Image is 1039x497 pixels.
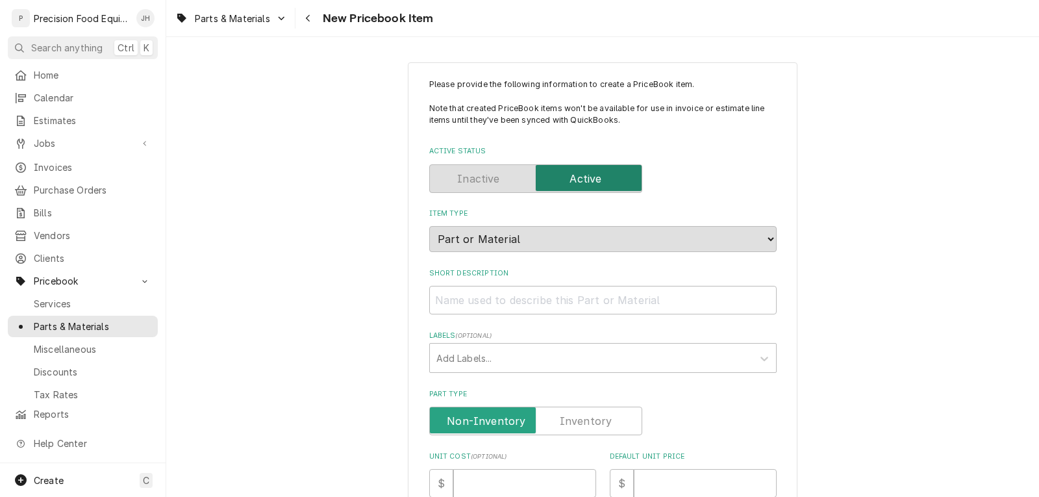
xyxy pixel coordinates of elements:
div: Short Description [429,268,777,314]
a: Go to Parts & Materials [170,8,292,29]
span: Estimates [34,114,151,127]
label: Labels [429,331,777,341]
span: New Pricebook Item [319,10,434,27]
input: Name used to describe this Part or Material [429,286,777,314]
a: Vendors [8,225,158,246]
label: Active Status [429,146,777,157]
p: Please provide the following information to create a PriceBook item. Note that created PriceBook ... [429,79,777,127]
span: Miscellaneous [34,342,151,356]
span: Create [34,475,64,486]
span: Parts & Materials [34,320,151,333]
div: P [12,9,30,27]
a: Go to What's New [8,455,158,477]
span: Services [34,297,151,311]
span: Tax Rates [34,388,151,401]
a: Reports [8,403,158,425]
a: Services [8,293,158,314]
span: Bills [34,206,151,220]
label: Unit Cost [429,452,596,462]
a: Go to Help Center [8,433,158,454]
span: Invoices [34,160,151,174]
a: Miscellaneous [8,338,158,360]
a: Parts & Materials [8,316,158,337]
a: Tax Rates [8,384,158,405]
div: Precision Food Equipment LLC [34,12,129,25]
span: Vendors [34,229,151,242]
div: Active Status [429,146,777,192]
a: Home [8,64,158,86]
span: Pricebook [34,274,132,288]
span: Reports [34,407,151,421]
a: Invoices [8,157,158,178]
span: Jobs [34,136,132,150]
div: Labels [429,331,777,373]
span: Discounts [34,365,151,379]
a: Estimates [8,110,158,131]
label: Part Type [429,389,777,400]
a: Calendar [8,87,158,108]
div: Jason Hertel's Avatar [136,9,155,27]
span: Ctrl [118,41,134,55]
span: ( optional ) [455,332,492,339]
button: Navigate back [298,8,319,29]
span: C [143,474,149,487]
a: Clients [8,248,158,269]
label: Short Description [429,268,777,279]
span: ( optional ) [471,453,507,460]
span: Search anything [31,41,103,55]
span: Calendar [34,91,151,105]
span: Home [34,68,151,82]
a: Bills [8,202,158,223]
div: Active [429,164,777,193]
a: Discounts [8,361,158,383]
span: Clients [34,251,151,265]
span: What's New [34,459,150,473]
div: JH [136,9,155,27]
a: Go to Pricebook [8,270,158,292]
a: Purchase Orders [8,179,158,201]
a: Go to Jobs [8,133,158,154]
label: Default Unit Price [610,452,777,462]
div: Item Type [429,209,777,252]
label: Item Type [429,209,777,219]
div: Part Type [429,389,777,435]
span: Purchase Orders [34,183,151,197]
button: Search anythingCtrlK [8,36,158,59]
span: Help Center [34,437,150,450]
span: Parts & Materials [195,12,270,25]
span: K [144,41,149,55]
